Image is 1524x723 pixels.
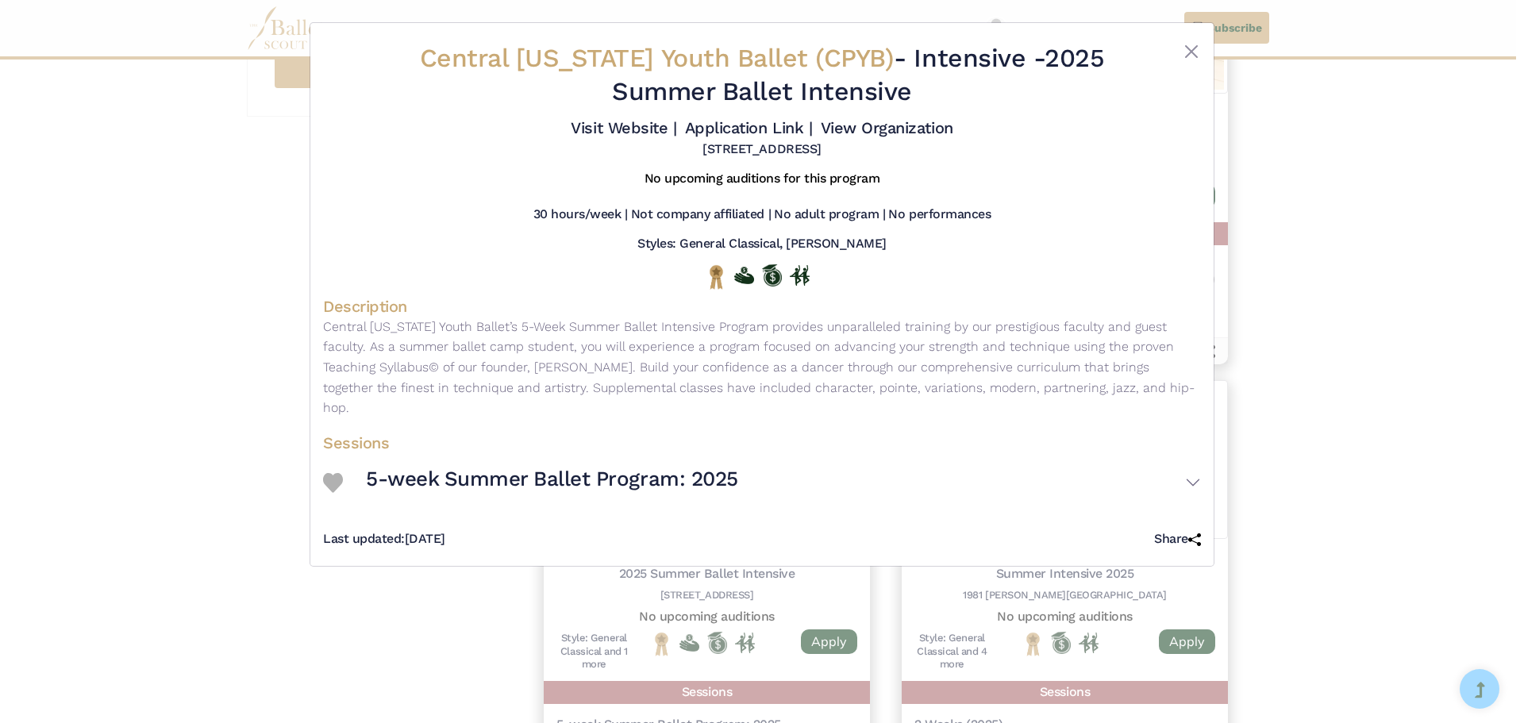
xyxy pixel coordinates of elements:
img: In Person [790,265,810,286]
h5: [STREET_ADDRESS] [702,141,821,158]
h3: 5-week Summer Ballet Program: 2025 [366,466,738,493]
img: Heart [323,473,343,493]
h5: Share [1154,531,1201,548]
h5: Styles: General Classical, [PERSON_NAME] [637,236,887,252]
img: Offers Scholarship [762,264,782,287]
span: Intensive - [914,43,1045,73]
h4: Description [323,296,1201,317]
h4: Sessions [323,433,1201,453]
button: 5-week Summer Ballet Program: 2025 [366,460,1201,506]
a: Visit Website | [571,118,676,137]
img: National [706,264,726,289]
h5: No adult program | [774,206,885,223]
h5: No upcoming auditions for this program [645,171,880,187]
a: Application Link | [685,118,812,137]
p: Central [US_STATE] Youth Ballet’s 5-Week Summer Ballet Intensive Program provides unparalleled tr... [323,317,1201,418]
h5: 30 hours/week | [533,206,628,223]
h5: Not company affiliated | [631,206,771,223]
h5: [DATE] [323,531,445,548]
span: Last updated: [323,531,405,546]
img: Offers Financial Aid [734,267,754,284]
h2: - 2025 Summer Ballet Intensive [396,42,1128,108]
span: Central [US_STATE] Youth Ballet (CPYB) [420,43,895,73]
button: Close [1182,42,1201,61]
h5: No performances [888,206,991,223]
a: View Organization [821,118,953,137]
